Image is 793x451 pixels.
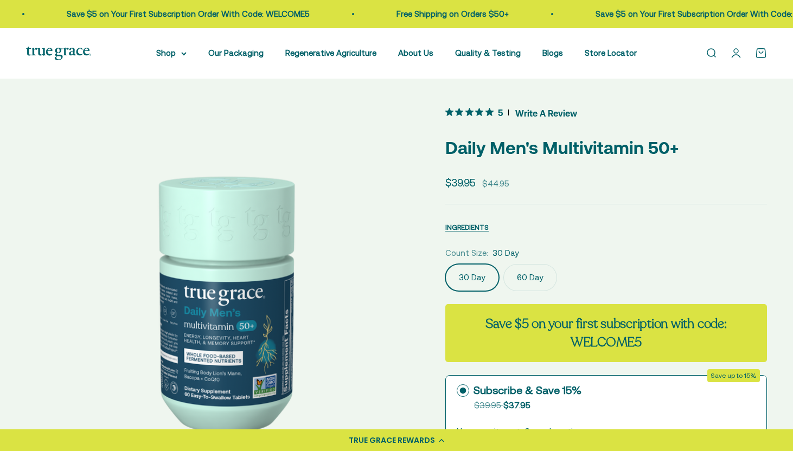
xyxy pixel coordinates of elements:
a: Blogs [542,48,563,57]
button: INGREDIENTS [445,221,489,234]
a: About Us [398,48,433,57]
p: Daily Men's Multivitamin 50+ [445,134,767,162]
div: TRUE GRACE REWARDS [349,435,435,446]
a: Regenerative Agriculture [285,48,376,57]
summary: Shop [156,47,187,60]
span: INGREDIENTS [445,223,489,231]
compare-at-price: $44.95 [482,177,509,190]
span: 5 [498,106,503,118]
button: 5 out 5 stars rating in total 1 reviews. Jump to reviews. [445,105,577,121]
sale-price: $39.95 [445,175,476,191]
legend: Count Size: [445,247,488,260]
span: 30 Day [493,247,519,260]
a: Our Packaging [208,48,264,57]
a: Quality & Testing [455,48,521,57]
span: Write A Review [515,105,577,121]
p: Save $5 on Your First Subscription Order With Code: WELCOME5 [65,8,308,21]
a: Store Locator [585,48,637,57]
a: Free Shipping on Orders $50+ [395,9,507,18]
strong: Save $5 on your first subscription with code: WELCOME5 [485,315,726,351]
